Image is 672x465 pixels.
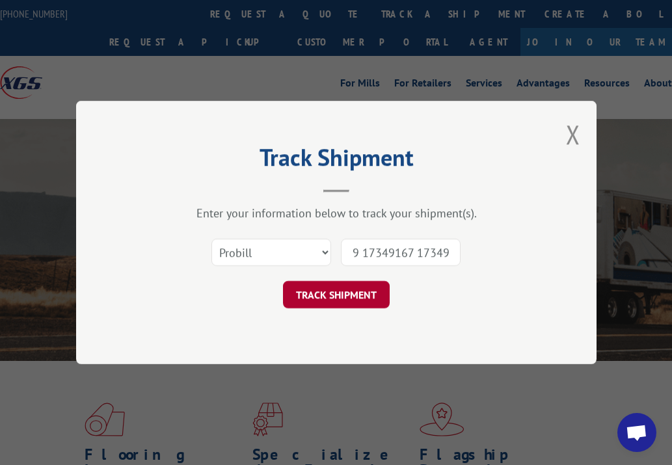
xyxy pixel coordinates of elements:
button: Close modal [566,117,580,152]
h2: Track Shipment [141,148,531,173]
div: Open chat [617,413,656,452]
button: TRACK SHIPMENT [283,281,390,308]
input: Number(s) [341,239,461,266]
div: Enter your information below to track your shipment(s). [141,206,531,220]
